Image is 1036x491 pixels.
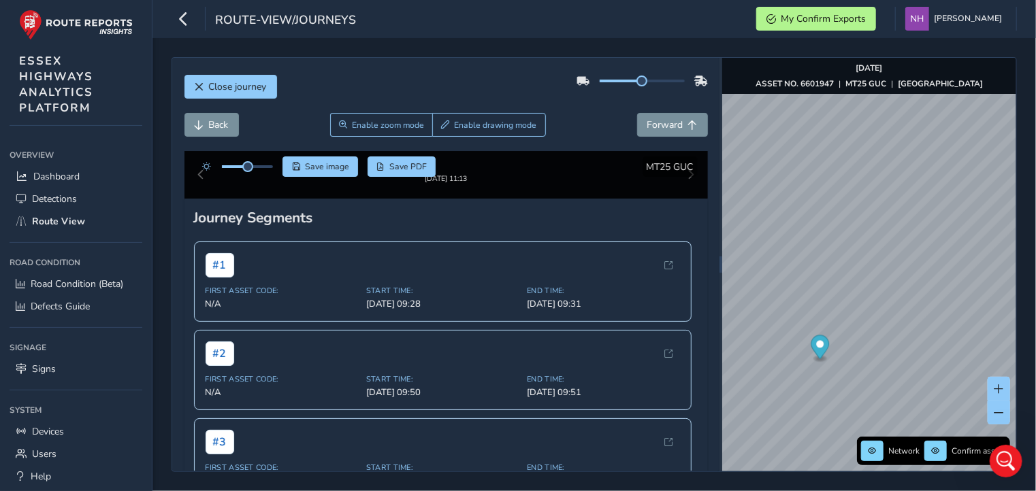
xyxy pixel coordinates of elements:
button: Draw [432,113,546,137]
img: Thumbnail frame [404,171,487,184]
a: [EMAIL_ADDRESS][PERSON_NAME][DOMAIN_NAME] [60,312,226,337]
img: Profile image for Ed [39,7,61,29]
span: # 1 [206,264,234,288]
span: [PERSON_NAME] [934,7,1002,31]
button: Home [213,5,239,31]
span: Signs [32,362,56,375]
span: N/A [206,309,358,321]
span: [DATE] 09:31 [527,309,679,321]
a: Signs [10,358,142,380]
div: Close [239,5,263,30]
span: Road Condition (Beta) [31,277,123,290]
button: Back [184,113,239,137]
span: Start Time: [366,385,519,395]
span: Save PDF [389,161,427,172]
span: Save image [305,161,349,172]
span: [DATE] 09:28 [366,309,519,321]
span: Enable drawing mode [454,120,536,131]
span: End Time: [527,297,679,307]
span: Defects Guide [31,300,90,313]
span: Users [32,447,56,460]
button: Forward [637,113,708,137]
div: Wonderful - this is a great way to start my morning! Let me know if there are any more problems, ... [11,143,223,226]
button: Upload attachment [21,387,32,398]
button: My Confirm Exports [756,7,876,31]
div: Road Condition [10,252,142,273]
button: Start recording [86,387,97,398]
a: Users [10,443,142,465]
span: Dashboard [33,170,80,183]
button: Gif picker [65,387,76,398]
a: Chat with me on Teams [60,325,218,350]
a: Route View [10,210,142,233]
span: Route View [32,215,85,228]
button: Zoom [330,113,433,137]
span: Forward [647,118,683,131]
a: Devices [10,420,142,443]
div: Overview [10,145,142,165]
a: [DOMAIN_NAME][URL] [93,339,199,350]
strong: [GEOGRAPHIC_DATA] [898,78,983,89]
button: Emoji picker [43,387,54,398]
div: Signage [10,337,142,358]
strong: ASSET NO. 6601947 [756,78,834,89]
div: | | [756,78,983,89]
span: Close journey [209,80,267,93]
button: Close journey [184,75,277,99]
a: Help [10,465,142,488]
img: diamond-layout [905,7,929,31]
span: Detections [32,192,77,205]
strong: MT25 GUC [845,78,886,89]
div: This email originated from outside of the organisation. Do not click links or open attachments un... [60,57,250,124]
span: Start Time: [366,297,519,307]
a: Road Condition (Beta) [10,273,142,295]
img: rr logo [19,10,133,40]
span: Enable zoom mode [352,120,424,131]
span: First Asset Code: [206,297,358,307]
b: From: [60,352,91,362]
h1: Ed [66,7,80,17]
div: Journey Segments [194,219,698,238]
span: End Time: [527,385,679,395]
b: [PERSON_NAME] [60,285,148,296]
button: go back [9,5,35,31]
span: # 3 [206,441,234,465]
div: Wonderful - this is a great way to start my morning! Let me know if there are any more problems, ... [22,151,212,218]
span: # 2 [206,352,234,377]
button: [PERSON_NAME] [905,7,1007,31]
span: [DATE] 09:50 [366,397,519,409]
p: +2 others [66,17,110,31]
span: MT25 GUC [647,160,694,173]
span: Devices [32,425,64,438]
div: System [10,400,142,420]
b: Highways [114,299,165,309]
b: | Area 10 Inspector [60,285,200,309]
div: [DATE] 11:13 [404,184,487,194]
a: Dashboard [10,165,142,188]
a: Detections [10,188,142,210]
button: Save [282,156,358,177]
span: Network [888,445,920,456]
span: Back [209,118,229,131]
span: My Confirm Exports [781,12,866,25]
button: PDF [368,156,436,177]
span: ESSEX HIGHWAYS ANALYTICS PLATFORM [19,53,93,116]
iframe: Intercom live chat [990,445,1022,477]
span: Help [31,470,51,483]
div: Map marker [811,335,830,363]
a: Defects Guide [10,295,142,318]
span: Confirm assets [952,445,1006,456]
span: First Asset Code: [206,385,358,395]
span: route-view/journeys [215,12,356,31]
textarea: Message… [12,358,261,382]
b: CAUTION: [60,58,112,69]
span: [DATE] 09:51 [527,397,679,409]
strong: [DATE] [856,63,883,73]
span: N/A [206,397,358,409]
button: Send a message… [233,382,255,403]
div: Ed says… [11,143,261,237]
